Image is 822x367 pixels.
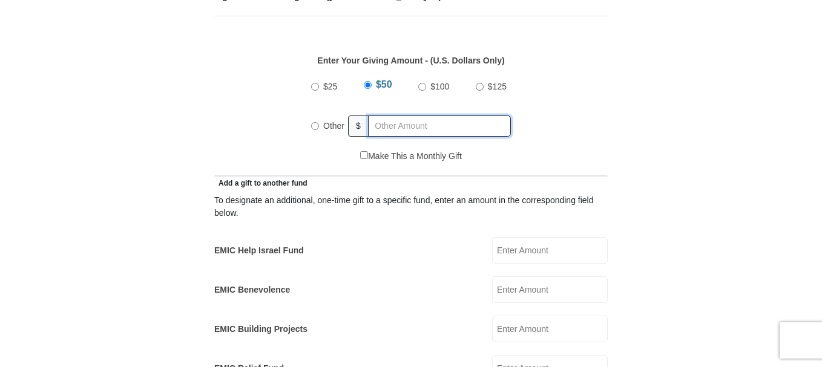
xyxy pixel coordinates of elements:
[492,316,608,342] input: Enter Amount
[214,194,608,219] div: To designate an additional, one-time gift to a specific fund, enter an amount in the correspondin...
[323,82,337,91] span: $25
[492,276,608,303] input: Enter Amount
[376,79,392,89] span: $50
[488,82,507,91] span: $125
[430,82,449,91] span: $100
[348,115,369,137] span: $
[360,150,462,163] label: Make This a Monthly Gift
[360,151,368,159] input: Make This a Monthly Gift
[317,56,504,65] strong: Enter Your Giving Amount - (U.S. Dollars Only)
[214,323,307,336] label: EMIC Building Projects
[492,237,608,264] input: Enter Amount
[214,244,304,257] label: EMIC Help Israel Fund
[214,284,290,296] label: EMIC Benevolence
[323,121,344,131] span: Other
[214,179,307,187] span: Add a gift to another fund
[368,115,511,137] input: Other Amount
